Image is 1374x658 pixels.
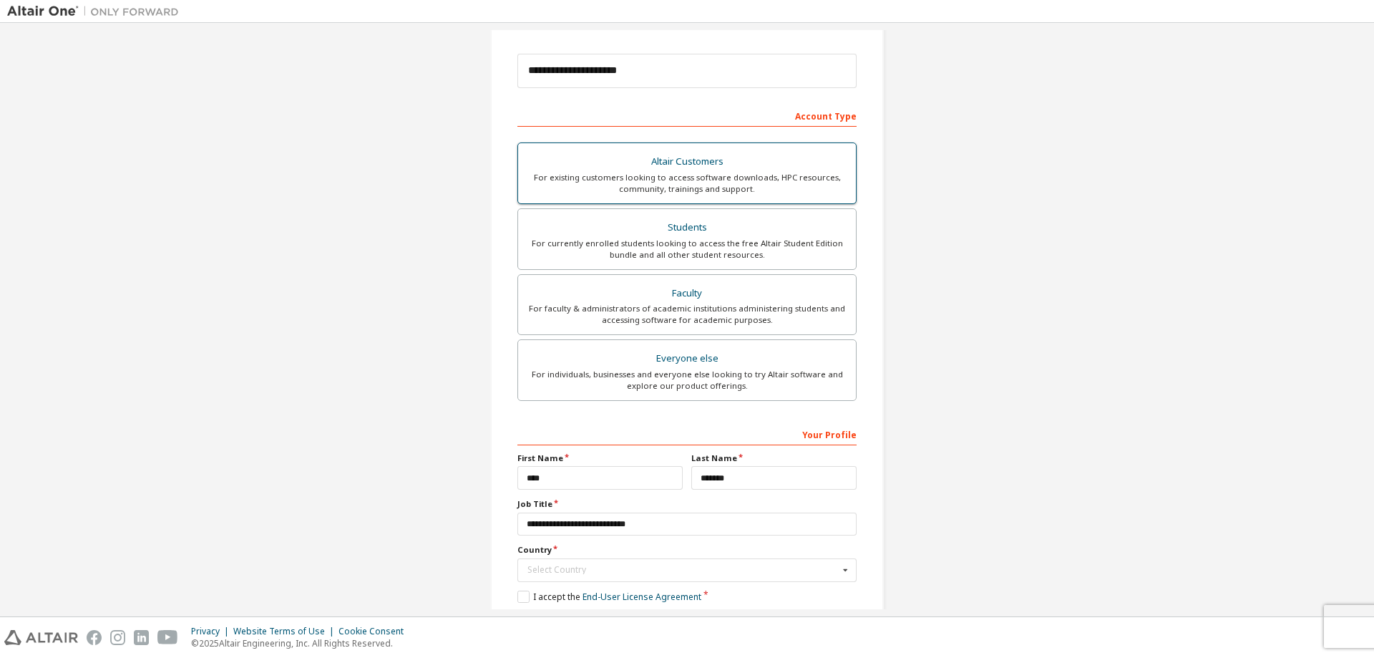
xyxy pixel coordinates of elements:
[691,453,857,464] label: Last Name
[338,626,412,637] div: Cookie Consent
[527,349,847,369] div: Everyone else
[527,218,847,238] div: Students
[517,453,683,464] label: First Name
[527,566,839,574] div: Select Country
[134,630,149,645] img: linkedin.svg
[527,238,847,261] div: For currently enrolled students looking to access the free Altair Student Edition bundle and all ...
[87,630,102,645] img: facebook.svg
[191,626,233,637] div: Privacy
[110,630,125,645] img: instagram.svg
[191,637,412,649] p: © 2025 Altair Engineering, Inc. All Rights Reserved.
[4,630,78,645] img: altair_logo.svg
[527,172,847,195] div: For existing customers looking to access software downloads, HPC resources, community, trainings ...
[527,284,847,304] div: Faculty
[7,4,186,19] img: Altair One
[233,626,338,637] div: Website Terms of Use
[583,591,701,603] a: End-User License Agreement
[517,104,857,127] div: Account Type
[527,152,847,172] div: Altair Customers
[517,498,857,510] label: Job Title
[517,591,701,603] label: I accept the
[517,422,857,445] div: Your Profile
[527,303,847,326] div: For faculty & administrators of academic institutions administering students and accessing softwa...
[517,544,857,556] label: Country
[157,630,178,645] img: youtube.svg
[527,369,847,392] div: For individuals, businesses and everyone else looking to try Altair software and explore our prod...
